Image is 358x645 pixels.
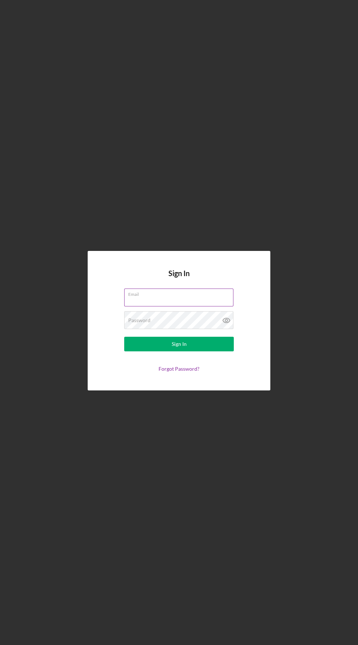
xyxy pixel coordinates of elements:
[128,289,233,297] label: Email
[159,366,199,372] a: Forgot Password?
[128,317,151,323] label: Password
[172,337,187,351] div: Sign In
[124,337,234,351] button: Sign In
[168,269,190,289] h4: Sign In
